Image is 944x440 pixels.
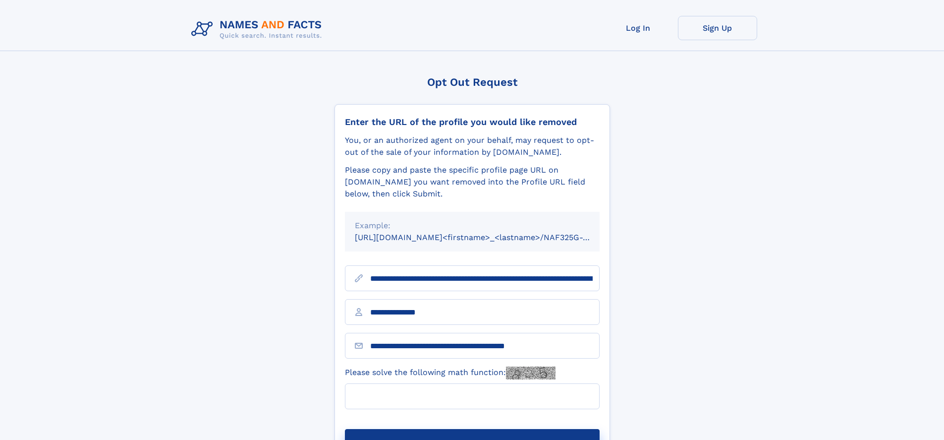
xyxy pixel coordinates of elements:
[345,117,600,127] div: Enter the URL of the profile you would like removed
[678,16,757,40] a: Sign Up
[187,16,330,43] img: Logo Names and Facts
[355,220,590,232] div: Example:
[345,134,600,158] div: You, or an authorized agent on your behalf, may request to opt-out of the sale of your informatio...
[345,164,600,200] div: Please copy and paste the specific profile page URL on [DOMAIN_NAME] you want removed into the Pr...
[355,233,618,242] small: [URL][DOMAIN_NAME]<firstname>_<lastname>/NAF325G-xxxxxxxx
[345,367,555,379] label: Please solve the following math function:
[599,16,678,40] a: Log In
[334,76,610,88] div: Opt Out Request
